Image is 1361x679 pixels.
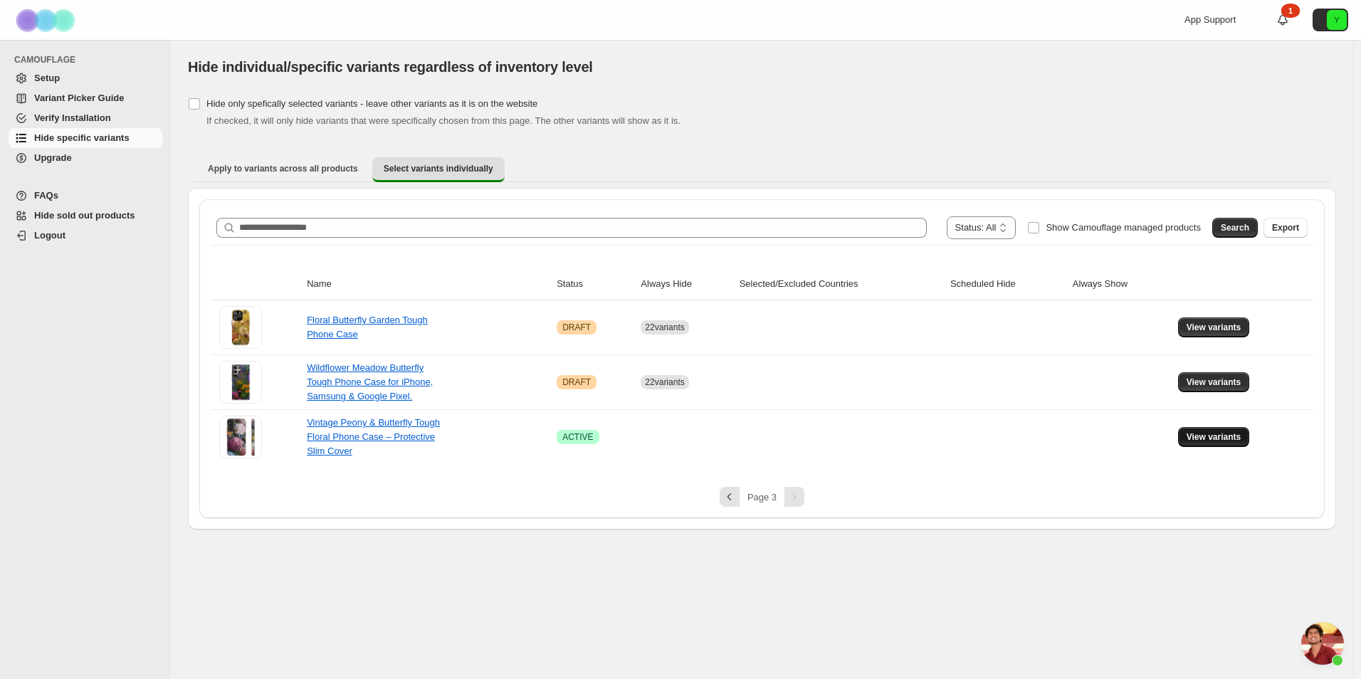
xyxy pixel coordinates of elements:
div: Open chat [1301,622,1344,665]
th: Always Hide [636,268,735,300]
button: Select variants individually [372,157,505,182]
span: Hide specific variants [34,132,130,143]
a: Hide specific variants [9,128,162,148]
span: Hide only spefically selected variants - leave other variants as it is on the website [206,98,537,109]
span: CAMOUFLAGE [14,54,164,65]
span: Hide individual/specific variants regardless of inventory level [188,59,593,75]
a: Hide sold out products [9,206,162,226]
span: Show Camouflage managed products [1046,222,1201,233]
a: Logout [9,226,162,246]
span: DRAFT [562,322,591,333]
th: Scheduled Hide [946,268,1068,300]
button: View variants [1178,427,1250,447]
a: FAQs [9,186,162,206]
button: Previous [720,487,740,507]
th: Name [303,268,552,300]
text: Y [1334,16,1340,24]
span: Setup [34,73,60,83]
nav: Pagination [211,487,1313,507]
a: Verify Installation [9,108,162,128]
span: App Support [1184,14,1236,25]
th: Status [552,268,636,300]
span: 22 variants [645,377,684,387]
span: Hide sold out products [34,210,135,221]
th: Selected/Excluded Countries [735,268,946,300]
a: Floral Butterfly Garden Tough Phone Case [307,315,428,339]
a: Setup [9,68,162,88]
button: Search [1212,218,1258,238]
span: 22 variants [645,322,684,332]
img: Wildflower Meadow Butterfly Tough Phone Case for iPhone, Samsung & Google Pixel. [219,361,262,404]
span: ACTIVE [562,431,593,443]
button: Avatar with initials Y [1313,9,1348,31]
span: Upgrade [34,152,72,163]
span: Search [1221,222,1249,233]
span: FAQs [34,190,58,201]
button: View variants [1178,372,1250,392]
span: Logout [34,230,65,241]
span: Select variants individually [384,163,493,174]
span: Export [1272,222,1299,233]
img: Vintage Peony & Butterfly Tough Floral Phone Case – Protective Slim Cover [219,416,262,458]
span: Variant Picker Guide [34,93,124,103]
a: Vintage Peony & Butterfly Tough Floral Phone Case – Protective Slim Cover [307,417,440,456]
img: Camouflage [11,1,83,40]
span: Verify Installation [34,112,111,123]
a: Upgrade [9,148,162,168]
button: Export [1263,218,1308,238]
span: Avatar with initials Y [1327,10,1347,30]
span: View variants [1187,431,1241,443]
th: Always Show [1068,268,1174,300]
span: View variants [1187,322,1241,333]
button: View variants [1178,317,1250,337]
span: DRAFT [562,377,591,388]
div: Select variants individually [188,188,1336,530]
a: 1 [1276,13,1290,27]
span: Apply to variants across all products [208,163,358,174]
a: Wildflower Meadow Butterfly Tough Phone Case for iPhone, Samsung & Google Pixel. [307,362,433,401]
img: Floral Butterfly Garden Tough Phone Case [219,306,262,349]
div: 1 [1281,4,1300,18]
span: View variants [1187,377,1241,388]
span: If checked, it will only hide variants that were specifically chosen from this page. The other va... [206,115,680,126]
span: Page 3 [747,492,777,502]
a: Variant Picker Guide [9,88,162,108]
button: Apply to variants across all products [196,157,369,180]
